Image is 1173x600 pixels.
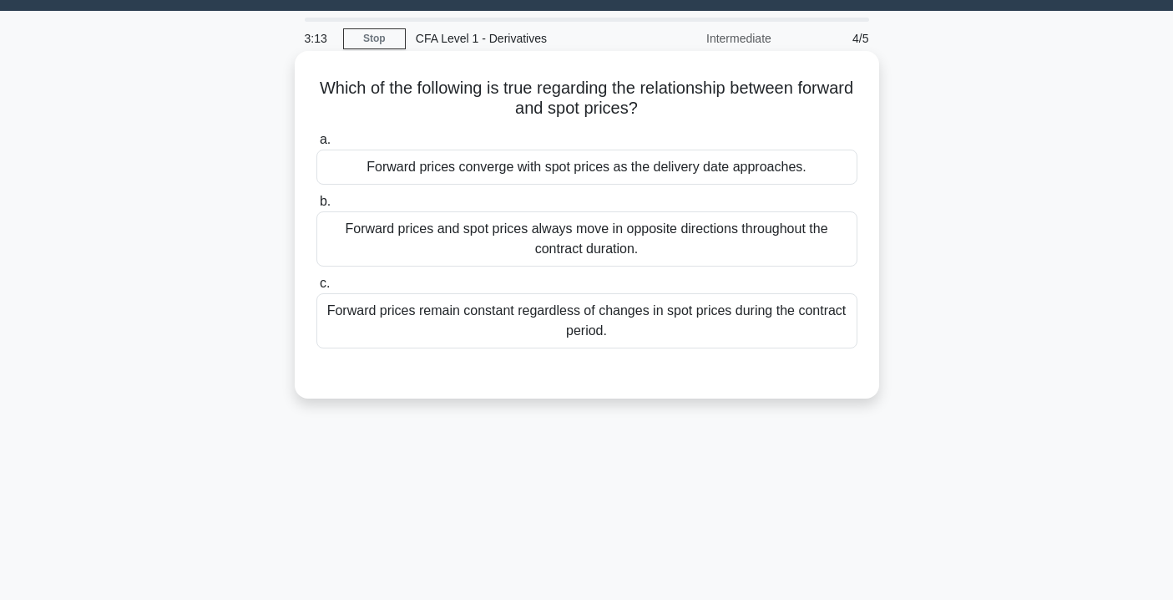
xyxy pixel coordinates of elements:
div: Forward prices converge with spot prices as the delivery date approaches. [316,150,857,185]
span: c. [320,276,330,290]
div: 4/5 [781,22,879,55]
span: a. [320,132,331,146]
div: 3:13 [295,22,343,55]
a: Stop [343,28,406,49]
h5: Which of the following is true regarding the relationship between forward and spot prices? [315,78,859,119]
div: Intermediate [635,22,781,55]
div: Forward prices and spot prices always move in opposite directions throughout the contract duration. [316,211,857,267]
div: Forward prices remain constant regardless of changes in spot prices during the contract period. [316,293,857,348]
div: CFA Level 1 - Derivatives [406,22,635,55]
span: b. [320,194,331,208]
